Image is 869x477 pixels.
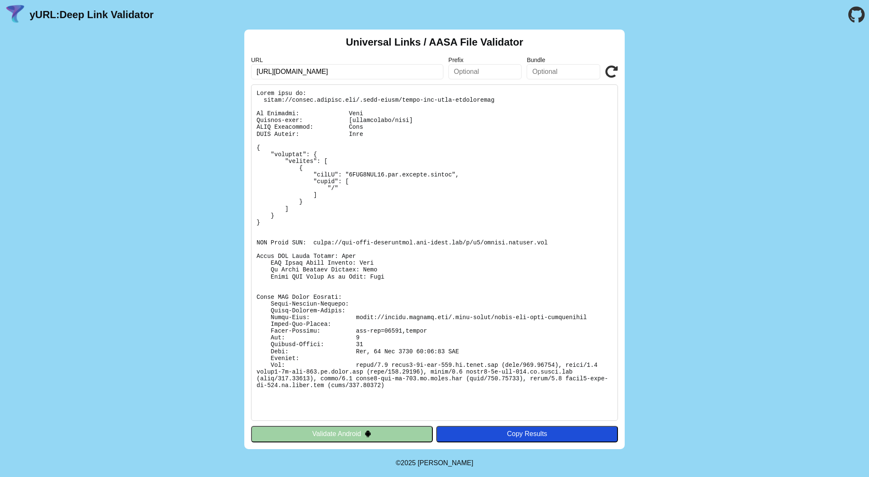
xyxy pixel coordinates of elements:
[448,57,522,63] label: Prefix
[251,426,433,442] button: Validate Android
[448,64,522,79] input: Optional
[346,36,523,48] h2: Universal Links / AASA File Validator
[440,430,614,438] div: Copy Results
[251,57,443,63] label: URL
[418,459,473,466] a: Michael Ibragimchayev's Personal Site
[527,57,600,63] label: Bundle
[251,64,443,79] input: Required
[364,430,372,437] img: droidIcon.svg
[396,449,473,477] footer: ©
[4,4,26,26] img: yURL Logo
[30,9,153,21] a: yURL:Deep Link Validator
[401,459,416,466] span: 2025
[251,84,618,421] pre: Lorem ipsu do: sitam://consec.adipisc.eli/.sedd-eiusm/tempo-inc-utla-etdoloremag Al Enimadmi: Ven...
[527,64,600,79] input: Optional
[436,426,618,442] button: Copy Results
